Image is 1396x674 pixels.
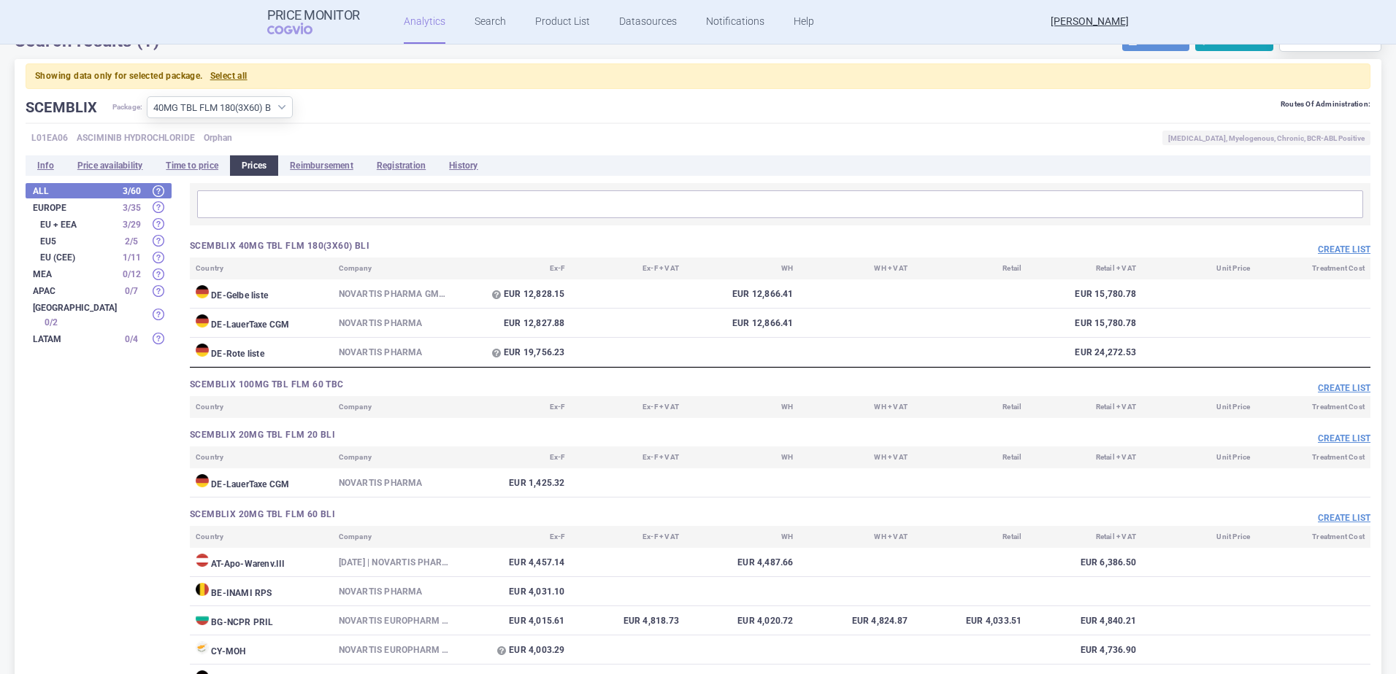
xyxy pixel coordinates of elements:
img: Germany [196,474,209,487]
td: EUR 19,756.23 [456,338,570,367]
div: All3/60 [26,183,172,198]
button: Create list [1318,512,1370,524]
div: 0 / 7 [113,284,150,298]
th: Unit Price [1142,446,1256,468]
th: Company [333,446,457,468]
th: Ex-F + VAT [571,396,685,418]
div: MEA 0/12 [26,266,172,282]
strong: EU (CEE) [40,253,113,262]
strong: LATAM [33,335,113,344]
td: Novartis Pharma [333,338,457,367]
th: Treatment Cost [1256,526,1370,548]
td: [DATE] | NOVARTIS PHARMA GMBH [333,548,457,577]
th: WH + VAT [799,446,913,468]
strong: APAC [33,287,113,295]
td: NOVARTIS EUROPHARM LIMITED. [333,635,457,665]
li: Price availability [66,155,155,176]
th: Country [190,396,333,418]
th: WH [685,446,799,468]
td: Novartis Europharm Limited, [GEOGRAPHIC_DATA] [333,606,457,635]
div: 0 / 2 [33,315,69,330]
div: 3 / 60 [113,184,150,198]
td: Novartis Pharma [333,309,457,338]
th: Ex-F [456,446,570,468]
strong: Europe [33,204,113,212]
button: Select all [210,70,248,82]
div: 2 / 5 [113,234,150,249]
th: Country [190,446,333,468]
td: DE - Rote liste [190,338,333,367]
p: Showing data only for selected package. [26,63,1370,89]
th: Company [333,526,457,548]
strong: EU + EEA [40,220,113,229]
td: EUR 6,386.50 [1027,548,1141,577]
td: EUR 12,866.41 [685,279,799,309]
td: Novartis Pharma GmbH [333,279,457,309]
th: Country [190,257,333,279]
td: Novartis Pharma [333,468,457,497]
th: Unit Price [1142,257,1256,279]
th: WH + VAT [799,257,913,279]
td: EUR 4,020.72 [685,606,799,635]
span: Package: [112,96,143,118]
th: Retail [913,257,1027,279]
td: DE - LauerTaxe CGM [190,309,333,338]
button: Create list [1318,433,1370,445]
button: Create list [1318,382,1370,395]
td: EUR 4,824.87 [799,606,913,635]
td: EUR 15,780.78 [1027,309,1141,338]
div: Routes Of Administration: [1281,100,1370,109]
td: EUR 15,780.78 [1027,279,1141,309]
td: EUR 1,425.32 [456,468,570,497]
strong: MEA [33,270,113,279]
td: EUR 4,031.10 [456,577,570,606]
button: Create list [1318,244,1370,256]
th: Unit Price [1142,526,1256,548]
th: Retail + VAT [1027,526,1141,548]
th: Ex-F + VAT [571,446,685,468]
h3: SCEMBLIX 100MG TBL FLM 60 TBC [190,379,781,391]
th: Treatment Cost [1256,257,1370,279]
div: 1 / 11 [113,250,150,265]
strong: All [33,187,113,195]
th: Retail [913,526,1027,548]
div: 0 / 12 [113,267,150,282]
div: APAC 0/7 [26,283,172,298]
h3: SCEMBLIX 40MG TBL FLM 180(3X60) BLI [190,240,781,252]
li: Time to price [154,155,230,176]
td: EUR 4,736.90 [1027,635,1141,665]
th: Ex-F [456,396,570,418]
div: EU5 2/5 [26,233,172,249]
span: COGVIO [267,23,333,34]
td: EUR 4,818.73 [571,606,685,635]
td: EUR 12,866.41 [685,309,799,338]
th: WH [685,396,799,418]
td: EUR 4,457.14 [456,548,570,577]
li: Info [26,155,66,176]
th: Retail + VAT [1027,446,1141,468]
th: WH + VAT [799,396,913,418]
h1: SCEMBLIX [26,96,112,118]
td: CY - MOH [190,635,333,665]
span: ASCIMINIB HYDROCHLORIDE [77,131,195,145]
td: EUR 24,272.53 [1027,338,1141,367]
div: EU (CEE) 1/11 [26,250,172,266]
td: EUR 12,828.15 [456,279,570,309]
td: DE - Gelbe liste [190,279,333,309]
span: Orphan [204,131,232,145]
td: EUR 4,487.66 [685,548,799,577]
img: Cyprus [196,641,209,654]
div: 3 / 35 [113,201,150,215]
div: Europe 3/35 [26,200,172,215]
img: Germany [196,314,209,328]
th: Ex-F [456,257,570,279]
li: History [437,155,489,176]
img: Germany [196,344,209,357]
th: Ex-F + VAT [571,526,685,548]
strong: [GEOGRAPHIC_DATA] [33,303,117,312]
th: Company [333,396,457,418]
div: 3 / 29 [113,217,150,232]
th: Ex-F + VAT [571,257,685,279]
td: BE - INAMI RPS [190,577,333,606]
strong: Price Monitor [267,8,360,23]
